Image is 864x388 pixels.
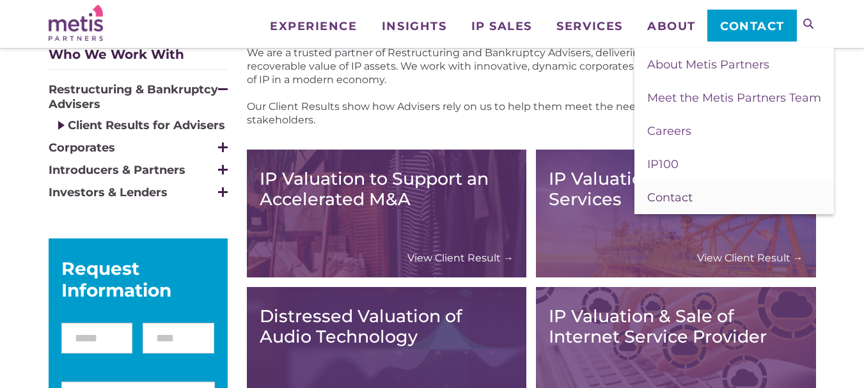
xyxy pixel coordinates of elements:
[260,306,514,347] h3: Distressed Valuation of Audio Technology
[247,46,816,86] p: We are a trusted partner of Restructuring and Bankruptcy Advisers, delivering our opinion on the ...
[634,114,834,148] a: Careers
[407,251,514,265] a: View Client Result →
[49,4,103,41] img: Metis Partners
[634,181,834,214] a: Contact
[49,46,228,70] div: Who We Work With
[49,82,218,111] span: Restructuring & Bankruptcy Advisers
[634,48,834,81] a: About Metis Partners
[647,157,679,171] span: IP100
[647,190,693,205] span: Contact
[634,81,834,114] a: Meet the Metis Partners Team
[49,185,168,199] span: Investors & Lenders
[647,20,696,32] span: About
[647,124,691,138] span: Careers
[647,58,769,72] span: About Metis Partners
[260,169,514,210] h3: IP Valuation to Support an Accelerated M&A
[471,20,532,32] span: IP Sales
[68,118,225,132] a: Client Results for Advisers
[549,169,803,210] h3: IP Valuation of Oil & Gas Services
[707,10,796,42] a: Contact
[247,100,816,127] p: Our Client Results show how Advisers rely on us to help them meet the needs of their clients and ...
[647,91,821,105] span: Meet the Metis Partners Team
[49,163,185,177] span: Introducers & Partners
[270,20,357,32] span: Experience
[697,251,803,265] a: View Client Result →
[720,20,785,32] span: Contact
[61,258,215,301] div: Request Information
[556,20,622,32] span: Services
[549,306,803,347] h3: IP Valuation & Sale of Internet Service Provider
[382,20,446,32] span: Insights
[49,141,115,155] span: Corporates
[634,148,834,181] a: IP100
